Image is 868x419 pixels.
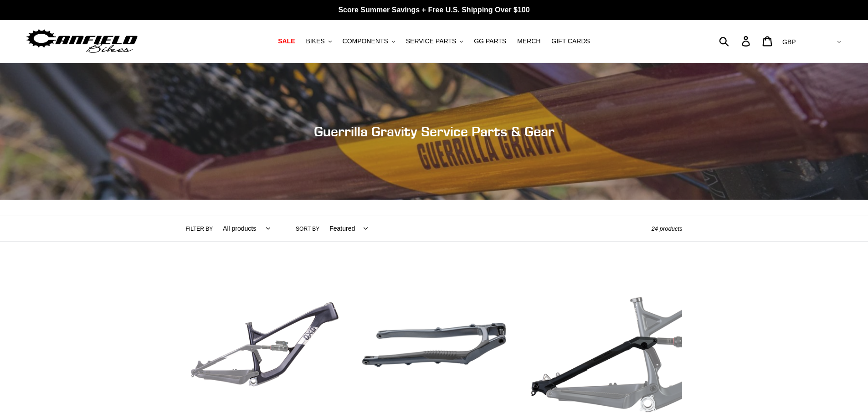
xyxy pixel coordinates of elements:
a: GG PARTS [469,35,511,47]
button: SERVICE PARTS [401,35,467,47]
label: Filter by [186,225,213,233]
span: SERVICE PARTS [406,37,456,45]
span: Guerrilla Gravity Service Parts & Gear [314,123,555,140]
a: GIFT CARDS [547,35,595,47]
span: GG PARTS [474,37,506,45]
button: COMPONENTS [338,35,400,47]
button: BIKES [301,35,336,47]
a: MERCH [513,35,545,47]
span: MERCH [517,37,540,45]
img: Canfield Bikes [25,27,139,56]
span: SALE [278,37,295,45]
span: 24 products [652,225,683,232]
span: COMPONENTS [343,37,388,45]
a: SALE [273,35,299,47]
span: BIKES [306,37,324,45]
span: GIFT CARDS [551,37,590,45]
input: Search [724,31,747,51]
label: Sort by [296,225,319,233]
